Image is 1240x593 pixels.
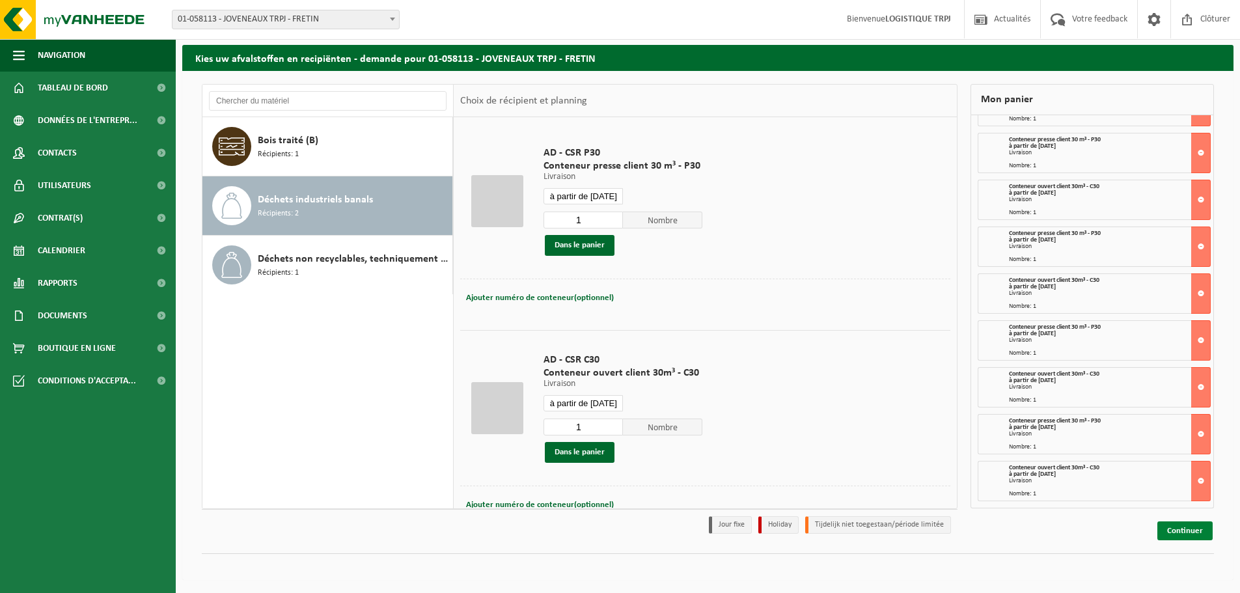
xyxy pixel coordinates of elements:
[1009,290,1210,297] div: Livraison
[38,365,136,397] span: Conditions d'accepta...
[209,91,447,111] input: Chercher du matériel
[258,267,299,279] span: Récipients: 1
[1009,324,1101,331] span: Conteneur presse client 30 m³ - P30
[971,84,1214,115] div: Mon panier
[465,289,615,307] button: Ajouter numéro de conteneur(optionnel)
[1009,431,1210,437] div: Livraison
[38,267,77,299] span: Rapports
[466,501,614,509] span: Ajouter numéro de conteneur(optionnel)
[202,236,453,294] button: Déchets non recyclables, techniquement non combustibles (combustibles) Récipients: 1
[172,10,399,29] span: 01-058113 - JOVENEAUX TRPJ - FRETIN
[38,299,87,332] span: Documents
[38,72,108,104] span: Tableau de bord
[1009,197,1210,203] div: Livraison
[38,234,85,267] span: Calendrier
[1009,116,1210,122] div: Nombre: 1
[1009,303,1210,310] div: Nombre: 1
[544,353,702,366] span: AD - CSR C30
[1009,377,1056,384] strong: à partir de [DATE]
[182,45,1233,70] h2: Kies uw afvalstoffen en recipiënten - demande pour 01-058113 - JOVENEAUX TRPJ - FRETIN
[544,379,702,389] p: Livraison
[1009,350,1210,357] div: Nombre: 1
[545,235,614,256] button: Dans le panier
[38,202,83,234] span: Contrat(s)
[1009,230,1101,237] span: Conteneur presse client 30 m³ - P30
[1009,471,1056,478] strong: à partir de [DATE]
[709,516,752,534] li: Jour fixe
[38,169,91,202] span: Utilisateurs
[544,146,702,159] span: AD - CSR P30
[1009,424,1056,431] strong: à partir de [DATE]
[885,14,951,24] strong: LOGISTIQUE TRPJ
[1009,210,1210,216] div: Nombre: 1
[1009,283,1056,290] strong: à partir de [DATE]
[1009,163,1210,169] div: Nombre: 1
[758,516,799,534] li: Holiday
[258,148,299,161] span: Récipients: 1
[172,10,400,29] span: 01-058113 - JOVENEAUX TRPJ - FRETIN
[1157,521,1213,540] a: Continuer
[544,366,702,379] span: Conteneur ouvert client 30m³ - C30
[202,117,453,176] button: Bois traité (B) Récipients: 1
[1009,183,1099,190] span: Conteneur ouvert client 30m³ - C30
[623,419,702,435] span: Nombre
[1009,337,1210,344] div: Livraison
[258,251,449,267] span: Déchets non recyclables, techniquement non combustibles (combustibles)
[1009,189,1056,197] strong: à partir de [DATE]
[1009,330,1056,337] strong: à partir de [DATE]
[465,496,615,514] button: Ajouter numéro de conteneur(optionnel)
[545,442,614,463] button: Dans le panier
[1009,150,1210,156] div: Livraison
[1009,277,1099,284] span: Conteneur ouvert client 30m³ - C30
[1009,397,1210,404] div: Nombre: 1
[544,159,702,172] span: Conteneur presse client 30 m³ - P30
[544,172,702,182] p: Livraison
[454,85,594,117] div: Choix de récipient et planning
[258,192,373,208] span: Déchets industriels banals
[466,294,614,302] span: Ajouter numéro de conteneur(optionnel)
[1009,370,1099,378] span: Conteneur ouvert client 30m³ - C30
[1009,478,1210,484] div: Livraison
[38,104,137,137] span: Données de l'entrepr...
[544,395,623,411] input: Sélectionnez date
[258,208,299,220] span: Récipients: 2
[1009,136,1101,143] span: Conteneur presse client 30 m³ - P30
[1009,464,1099,471] span: Conteneur ouvert client 30m³ - C30
[1009,444,1210,450] div: Nombre: 1
[1009,236,1056,243] strong: à partir de [DATE]
[258,133,318,148] span: Bois traité (B)
[544,188,623,204] input: Sélectionnez date
[805,516,951,534] li: Tijdelijk niet toegestaan/période limitée
[623,212,702,228] span: Nombre
[202,176,453,236] button: Déchets industriels banals Récipients: 2
[38,332,116,365] span: Boutique en ligne
[38,137,77,169] span: Contacts
[1009,256,1210,263] div: Nombre: 1
[1009,491,1210,497] div: Nombre: 1
[1009,417,1101,424] span: Conteneur presse client 30 m³ - P30
[1009,143,1056,150] strong: à partir de [DATE]
[38,39,85,72] span: Navigation
[1009,384,1210,391] div: Livraison
[1009,243,1210,250] div: Livraison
